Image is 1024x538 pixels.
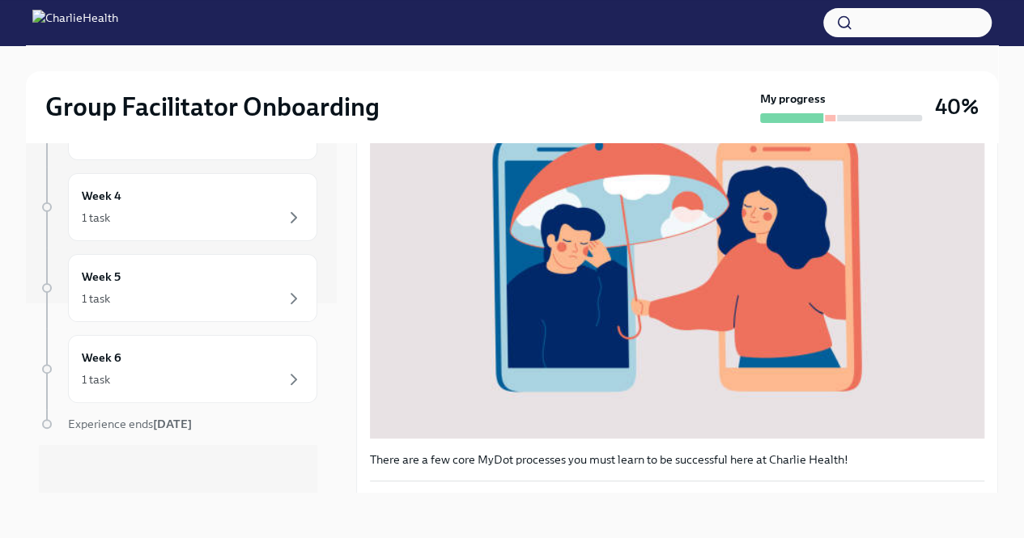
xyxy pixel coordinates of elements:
[82,290,110,307] div: 1 task
[370,451,984,468] p: There are a few core MyDot processes you must learn to be successful here at Charlie Health!
[153,417,192,431] strong: [DATE]
[68,417,192,431] span: Experience ends
[39,254,317,322] a: Week 51 task
[39,335,317,403] a: Week 61 task
[935,92,979,121] h3: 40%
[82,349,121,366] h6: Week 6
[82,210,110,226] div: 1 task
[82,371,110,388] div: 1 task
[370,29,984,438] button: Zoom image
[45,91,380,123] h2: Group Facilitator Onboarding
[760,91,826,107] strong: My progress
[82,187,121,205] h6: Week 4
[39,173,317,241] a: Week 41 task
[82,268,121,286] h6: Week 5
[32,10,118,36] img: CharlieHealth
